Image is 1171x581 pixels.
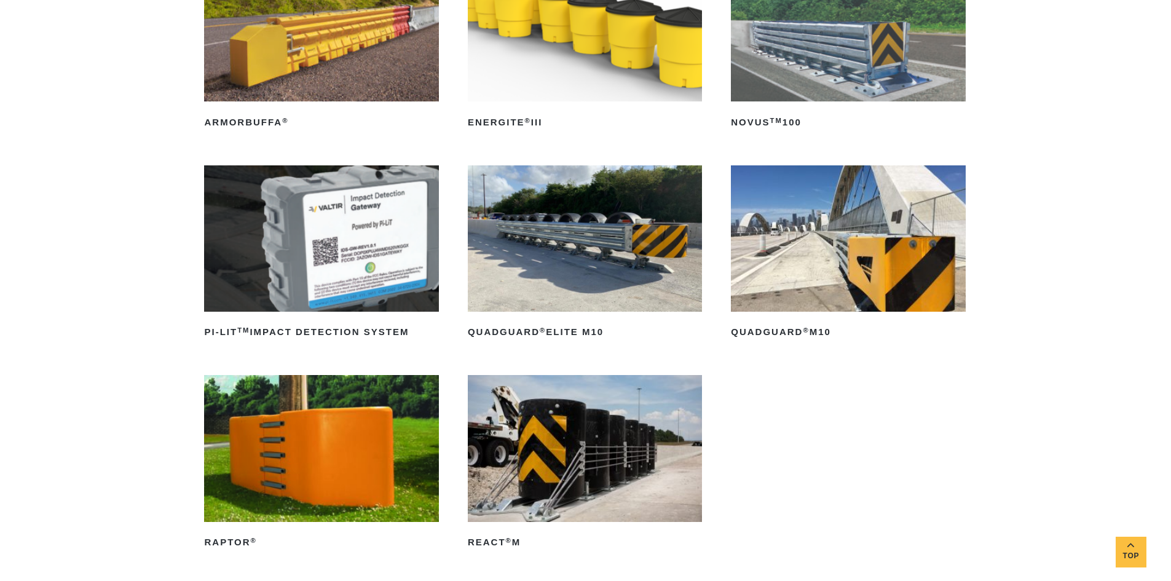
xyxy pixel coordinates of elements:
sup: ® [525,117,531,124]
sup: ® [803,326,809,334]
h2: ENERGITE III [468,113,702,132]
a: Top [1116,537,1146,567]
a: REACT®M [468,375,702,552]
span: Top [1116,549,1146,563]
h2: NOVUS 100 [731,113,965,132]
a: QuadGuard®Elite M10 [468,165,702,342]
sup: TM [237,326,250,334]
sup: TM [770,117,783,124]
sup: ® [251,537,257,544]
a: RAPTOR® [204,375,438,552]
h2: ArmorBuffa [204,113,438,132]
h2: QuadGuard M10 [731,323,965,342]
sup: ® [506,537,512,544]
sup: ® [540,326,546,334]
a: PI-LITTMImpact Detection System [204,165,438,342]
h2: QuadGuard Elite M10 [468,323,702,342]
sup: ® [282,117,288,124]
a: QuadGuard®M10 [731,165,965,342]
h2: RAPTOR [204,533,438,553]
h2: PI-LIT Impact Detection System [204,323,438,342]
h2: REACT M [468,533,702,553]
